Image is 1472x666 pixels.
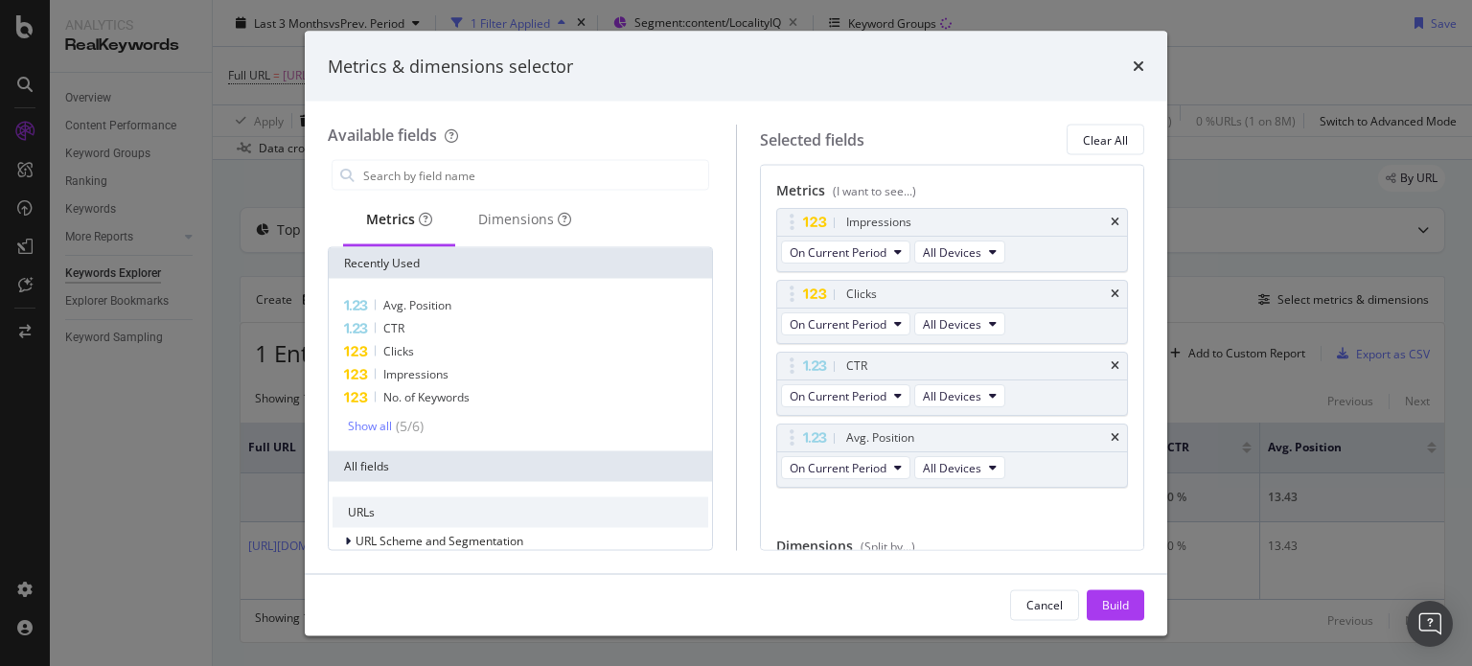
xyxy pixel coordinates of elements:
[914,312,1005,335] button: All Devices
[392,417,424,436] div: ( 5 / 6 )
[366,210,432,229] div: Metrics
[776,537,1129,563] div: Dimensions
[790,387,886,403] span: On Current Period
[356,533,523,549] span: URL Scheme and Segmentation
[790,243,886,260] span: On Current Period
[776,208,1129,272] div: ImpressionstimesOn Current PeriodAll Devices
[846,285,877,304] div: Clicks
[846,213,911,232] div: Impressions
[1111,360,1119,372] div: times
[1010,589,1079,620] button: Cancel
[781,456,910,479] button: On Current Period
[790,459,886,475] span: On Current Period
[781,384,910,407] button: On Current Period
[833,183,916,199] div: (I want to see...)
[361,161,708,190] input: Search by field name
[914,384,1005,407] button: All Devices
[1407,601,1453,647] div: Open Intercom Messenger
[1083,131,1128,148] div: Clear All
[328,125,437,146] div: Available fields
[923,387,981,403] span: All Devices
[790,315,886,332] span: On Current Period
[781,241,910,264] button: On Current Period
[1111,288,1119,300] div: times
[1102,596,1129,612] div: Build
[383,343,414,359] span: Clicks
[1111,217,1119,228] div: times
[923,459,981,475] span: All Devices
[776,280,1129,344] div: ClickstimesOn Current PeriodAll Devices
[1133,54,1144,79] div: times
[914,241,1005,264] button: All Devices
[328,54,573,79] div: Metrics & dimensions selector
[348,420,392,433] div: Show all
[1111,432,1119,444] div: times
[333,497,708,528] div: URLs
[1026,596,1063,612] div: Cancel
[1087,589,1144,620] button: Build
[846,428,914,448] div: Avg. Position
[776,181,1129,208] div: Metrics
[846,356,867,376] div: CTR
[923,243,981,260] span: All Devices
[781,312,910,335] button: On Current Period
[923,315,981,332] span: All Devices
[383,366,448,382] span: Impressions
[329,451,712,482] div: All fields
[478,210,571,229] div: Dimensions
[383,389,470,405] span: No. of Keywords
[1067,125,1144,155] button: Clear All
[776,352,1129,416] div: CTRtimesOn Current PeriodAll Devices
[383,297,451,313] span: Avg. Position
[914,456,1005,479] button: All Devices
[861,539,915,555] div: (Split by...)
[760,128,864,150] div: Selected fields
[776,424,1129,488] div: Avg. PositiontimesOn Current PeriodAll Devices
[383,320,404,336] span: CTR
[305,31,1167,635] div: modal
[329,248,712,279] div: Recently Used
